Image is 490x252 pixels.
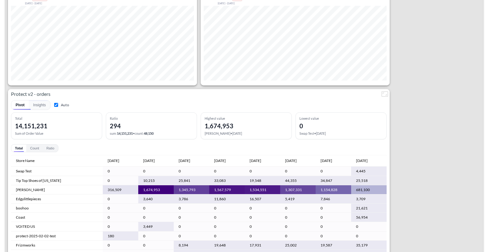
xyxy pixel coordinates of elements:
div: Lowest value [299,116,383,120]
td: 0 [280,204,316,213]
td: 3,449 [138,222,174,231]
div: Apr 2025 [179,157,190,164]
div: 294 [110,122,121,130]
span: 14,151,231 [117,131,133,135]
td: 0 [138,167,174,176]
td: 11,860 [209,194,245,204]
td: 1,345,793 [174,185,209,194]
td: 0 [209,213,245,222]
td: 19,548 [245,176,280,185]
div: Jun 2025 [250,157,261,164]
button: Pivot [11,100,29,110]
td: boohoo [11,204,103,213]
td: 0 [174,222,209,231]
td: 3,709 [351,194,387,204]
div: Feb 2025 [108,157,119,164]
td: 21,621 [351,204,387,213]
td: 34,847 [316,176,351,185]
td: 25,518 [351,176,387,185]
div: Swap Test • [DATE] [299,131,383,135]
div: Sum of Order Value [15,131,98,135]
div: Sep 2025 [356,157,368,164]
span: Jun 2025 [250,157,269,164]
button: Insights [29,100,50,110]
td: Frizmworks [11,241,103,250]
span: Sep 2025 [356,157,376,164]
td: Swap Test [11,167,103,176]
button: Count [26,145,43,152]
td: 0 [280,222,316,231]
td: 0 [316,222,351,231]
div: Store Name [16,157,35,164]
td: 19,587 [316,241,351,250]
td: 33,083 [209,176,245,185]
div: Ratio [110,116,193,120]
td: 0 [103,222,138,231]
td: 0 [316,231,351,241]
td: 3,640 [138,194,174,204]
td: 0 [209,167,245,176]
td: protect-2025-02-02-test [11,231,103,241]
span: Aug 2025 [321,157,340,164]
td: 3,786 [174,194,209,204]
td: 0 [138,241,174,250]
td: 0 [280,213,316,222]
p: Protect v2 - orders [8,90,380,98]
td: 0 [209,222,245,231]
td: 0 [174,167,209,176]
td: 180 [103,231,138,241]
input: Auto [54,103,58,107]
td: 4,445 [351,167,387,176]
td: Edgylittlepieces [11,194,103,204]
td: 0 [103,167,138,176]
td: 17,931 [245,241,280,250]
div: Compared to Sep 19, 2025 - Sep 22, 2025 [20,1,47,5]
td: 0 [174,204,209,213]
label: Auto [53,102,69,108]
td: 0 [138,231,174,241]
div: [PERSON_NAME] • [DATE] [205,131,288,135]
td: 25,002 [280,241,316,250]
td: Coast [11,213,103,222]
td: 0 [174,213,209,222]
span: 48,150 [144,131,154,135]
td: 19,648 [209,241,245,250]
td: 0 [316,213,351,222]
span: Jul 2025 [285,157,305,164]
div: May 2025 [214,157,226,164]
td: 35,179 [351,241,387,250]
td: 1,154,828 [316,185,351,194]
td: 1,534,551 [245,185,280,194]
div: Jul 2025 [285,157,297,164]
div: Highest value [205,116,288,120]
span: May 2025 [214,157,234,164]
div: Compared to Sep 19, 2025 - Sep 22, 2025 [208,1,245,5]
td: 0 [103,194,138,204]
button: Ratio [43,145,58,152]
span: Apr 2025 [179,157,198,164]
td: 0 [209,231,245,241]
td: 316,509 [103,185,138,194]
td: 0 [245,213,280,222]
td: 0 [103,204,138,213]
td: Tip Top Shoes of [US_STATE] [11,176,103,185]
button: Fullscreen [380,89,390,99]
span: Mar 2025 [143,157,163,164]
button: Total [11,145,26,152]
td: 0 [351,222,387,231]
div: 0 [299,122,303,130]
div: Aug 2025 [321,157,332,164]
td: 8,194 [174,241,209,250]
div: Pivot values [11,144,58,152]
td: 0 [103,213,138,222]
td: 0 [245,222,280,231]
td: 681,100 [351,185,387,194]
div: Total [15,116,98,120]
td: [PERSON_NAME] [11,185,103,194]
td: 1,674,953 [138,185,174,194]
td: 0 [138,213,174,222]
div: 1,674,953 [205,122,233,130]
td: 0 [245,167,280,176]
td: 7,846 [316,194,351,204]
td: 0 [245,231,280,241]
